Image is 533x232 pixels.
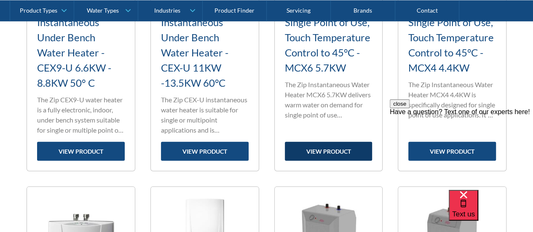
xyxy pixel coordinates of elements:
a: view product [37,142,125,161]
p: The Zip Instantaneous Water Heater MCX6 5.7KW delivers warm water on demand for single point of u... [285,80,372,120]
div: Industries [154,7,180,14]
iframe: podium webchat widget bubble [449,190,533,232]
div: Water Types [87,7,119,14]
iframe: podium webchat widget prompt [390,99,533,200]
p: The Zip Instantaneous Water Heater MCX4 4.4KW is specifically designed for single point of use ap... [408,80,496,120]
a: view product [285,142,372,161]
p: The Zip CEX-U instantaneous water heater is suitable for single or multipoint applications and is... [161,95,249,135]
p: The Zip CEX9-U water heater is a fully electronic, indoor, under bench system suitable for single... [37,95,125,135]
div: Product Types [20,7,57,14]
a: view product [161,142,249,161]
